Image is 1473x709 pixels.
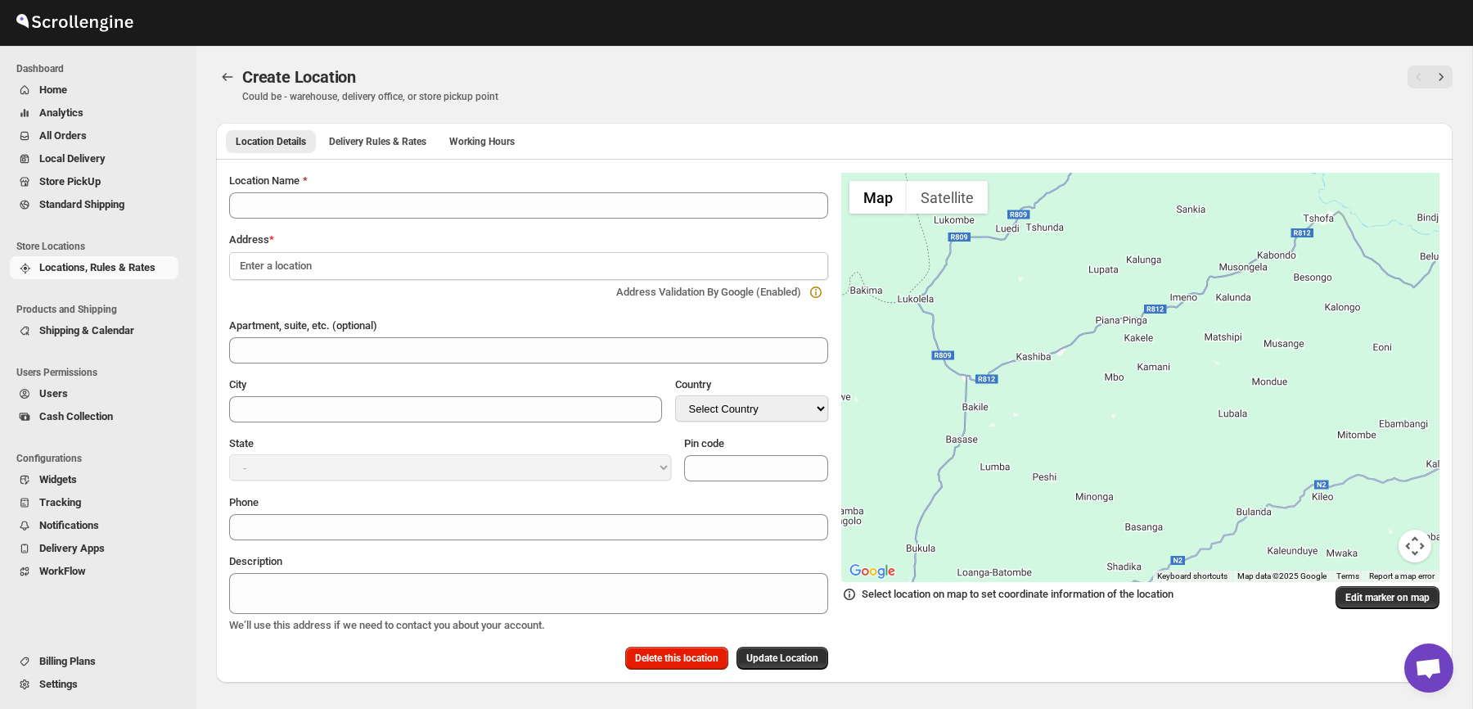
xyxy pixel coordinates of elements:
[39,324,134,336] span: Shipping & Calendar
[10,560,178,583] button: WorkFlow
[635,652,718,665] span: Delete this location
[242,67,356,87] span: Create Location
[616,286,801,298] span: Address Validation By Google (Enabled)
[229,319,377,332] span: Apartment, suite, etc. (optional)
[39,198,124,210] span: Standard Shipping
[229,174,300,187] span: Location Name
[675,377,828,395] div: Country
[449,135,515,148] span: Working Hours
[849,181,907,214] button: Show street map
[10,102,178,124] button: Analytics
[845,561,899,582] img: Google
[10,256,178,279] button: Locations, Rules & Rates
[39,496,81,508] span: Tracking
[10,319,178,342] button: Shipping & Calendar
[1408,65,1453,88] nav: Pagination
[242,90,944,103] p: Could be - warehouse, delivery office, or store pickup point
[736,647,828,670] button: Update Location
[229,619,545,631] span: We’ll use this address if we need to contact you about your account.
[10,382,178,405] button: Users
[16,366,185,379] span: Users Permissions
[39,565,86,577] span: WorkFlow
[39,410,113,422] span: Cash Collection
[236,135,306,148] span: Location Details
[39,473,77,485] span: Widgets
[841,586,1173,603] div: Select location on map to set coordinate information of the location
[907,181,988,214] button: Show satellite imagery
[39,106,83,119] span: Analytics
[10,124,178,147] button: All Orders
[39,678,78,690] span: Settings
[39,387,68,400] span: Users
[39,129,87,142] span: All Orders
[39,655,96,667] span: Billing Plans
[39,261,155,273] span: Locations, Rules & Rates
[625,647,728,670] button: Delete this location
[16,62,185,75] span: Dashboard
[229,378,246,391] span: City
[229,496,259,508] span: Phone
[16,452,185,465] span: Configurations
[216,65,239,88] button: Back
[39,84,67,96] span: Home
[329,135,426,148] span: Delivery Rules & Rates
[10,650,178,673] button: Billing Plans
[16,303,185,316] span: Products and Shipping
[10,514,178,537] button: Notifications
[845,561,899,582] a: Open this area in Google Maps (opens a new window)
[229,436,671,454] div: State
[10,405,178,428] button: Cash Collection
[1399,530,1431,562] button: Map camera controls
[684,437,724,449] span: Pin code
[746,652,818,665] span: Update Location
[39,542,105,554] span: Delivery Apps
[10,468,178,491] button: Widgets
[39,175,101,187] span: Store PickUp
[1404,644,1453,693] div: Open chat
[39,519,99,531] span: Notifications
[1430,65,1453,88] button: Next
[1345,591,1430,604] span: Edit marker on map
[10,79,178,102] button: Home
[1336,571,1359,580] a: Terms (opens in new tab)
[1336,586,1439,609] button: Edit marker on map
[16,240,185,253] span: Store Locations
[10,673,178,696] button: Settings
[229,252,828,280] input: Enter a location
[10,491,178,514] button: Tracking
[1237,571,1327,580] span: Map data ©2025 Google
[1157,571,1227,582] button: Keyboard shortcuts
[229,555,282,567] span: Description
[10,537,178,560] button: Delivery Apps
[1369,571,1435,580] a: Report a map error
[229,232,828,248] div: Address
[39,152,106,165] span: Local Delivery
